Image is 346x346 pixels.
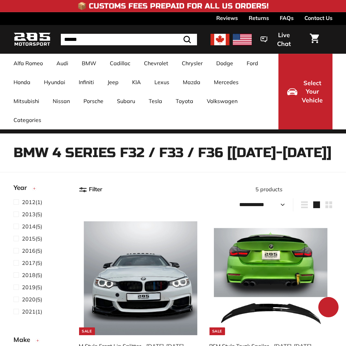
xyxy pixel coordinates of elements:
button: Select Your Vehicle [278,54,332,129]
a: Mercedes [207,73,245,92]
a: Audi [50,54,75,73]
span: Year [14,183,32,193]
a: Jeep [101,73,125,92]
a: Honda [7,73,37,92]
span: 2021 [22,308,35,315]
a: BMW [75,54,103,73]
button: Live Chat [252,27,306,52]
a: Categories [7,110,48,129]
div: Sale [209,327,225,335]
span: (5) [22,295,42,303]
span: 2013 [22,211,35,218]
a: Subaru [110,92,142,110]
span: Select Your Vehicle [301,79,324,105]
span: 2018 [22,272,35,278]
a: Hyundai [37,73,72,92]
span: (5) [22,210,42,218]
a: Ford [240,54,265,73]
h4: 📦 Customs Fees Prepaid for All US Orders! [77,2,269,10]
button: Filter [79,181,102,198]
span: (5) [22,259,42,267]
span: Make [14,335,35,345]
span: Live Chat [271,31,297,48]
a: Reviews [216,12,238,24]
a: Lexus [148,73,176,92]
span: 2014 [22,223,35,230]
inbox-online-store-chat: Shopify online store chat [316,297,341,319]
a: FAQs [280,12,294,24]
a: Porsche [77,92,110,110]
div: 5 products [206,185,332,193]
a: Cart [306,28,323,51]
span: (5) [22,234,42,243]
a: Cadillac [103,54,137,73]
div: Sale [79,327,95,335]
span: 2019 [22,284,35,291]
a: Infiniti [72,73,101,92]
a: Contact Us [304,12,332,24]
span: (5) [22,247,42,255]
a: Mazda [176,73,207,92]
span: (1) [22,198,42,206]
a: KIA [125,73,148,92]
span: 2015 [22,235,35,242]
a: Toyota [169,92,200,110]
a: Alfa Romeo [7,54,50,73]
span: (5) [22,222,42,230]
a: Tesla [142,92,169,110]
span: (5) [22,283,42,291]
span: 2020 [22,296,35,303]
span: (1) [22,307,42,316]
a: Returns [249,12,269,24]
span: (5) [22,271,42,279]
a: Chrysler [175,54,209,73]
span: 2016 [22,247,35,254]
span: 2017 [22,259,35,266]
span: 2012 [22,199,35,205]
img: Logo_285_Motorsport_areodynamics_components [14,31,51,47]
a: Chevrolet [137,54,175,73]
input: Search [61,34,197,45]
a: Volkswagen [200,92,244,110]
h1: BMW 4 Series F32 / F33 / F36 [[DATE]-[DATE]] [14,145,332,160]
a: Nissan [46,92,77,110]
a: Dodge [209,54,240,73]
button: Year [14,181,68,198]
a: Mitsubishi [7,92,46,110]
